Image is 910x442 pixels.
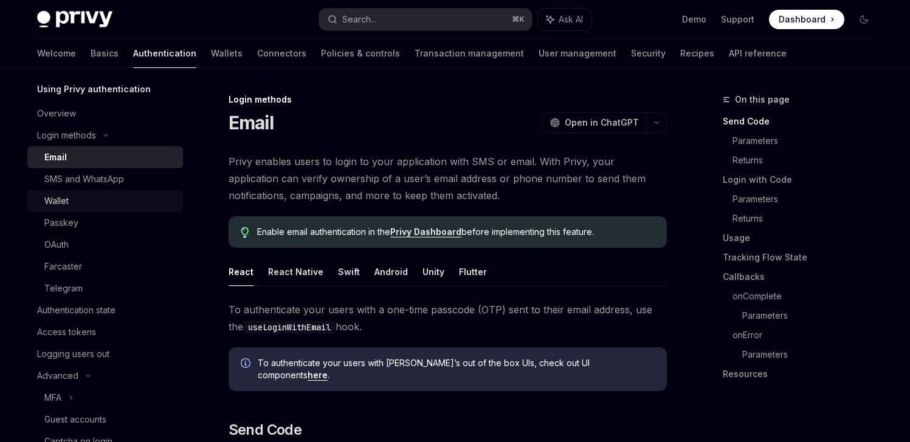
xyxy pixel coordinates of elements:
[27,146,183,168] a: Email
[565,117,639,129] span: Open in ChatGPT
[779,13,826,25] span: Dashboard
[229,153,667,204] span: Privy enables users to login to your application with SMS or email. With Privy, your application ...
[732,209,883,228] a: Returns
[732,131,883,151] a: Parameters
[459,257,487,286] button: Flutter
[241,227,249,238] svg: Tip
[769,10,844,29] a: Dashboard
[37,325,96,339] div: Access tokens
[27,103,183,124] a: Overview
[723,112,883,131] a: Send Code
[732,287,883,306] a: onComplete
[723,228,883,248] a: Usage
[211,39,243,68] a: Wallets
[742,345,883,364] a: Parameters
[27,212,183,234] a: Passkey
[723,170,883,189] a: Login with Code
[338,257,360,286] button: Swift
[241,358,253,370] svg: Info
[44,390,61,405] div: MFA
[27,234,183,256] a: OAuth
[721,13,754,25] a: Support
[27,321,183,343] a: Access tokens
[257,226,654,238] span: Enable email authentication in the before implementing this feature.
[44,412,106,427] div: Guest accounts
[538,8,591,30] button: Ask AI
[631,39,666,68] a: Security
[229,301,667,335] span: To authenticate your users with a one-time passcode (OTP) sent to their email address, use the hook.
[742,306,883,325] a: Parameters
[268,257,323,286] button: React Native
[723,364,883,384] a: Resources
[415,39,524,68] a: Transaction management
[374,257,408,286] button: Android
[732,151,883,170] a: Returns
[27,190,183,212] a: Wallet
[44,259,82,274] div: Farcaster
[542,112,646,133] button: Open in ChatGPT
[243,321,336,334] code: useLoginWithEmail
[37,369,78,383] div: Advanced
[44,281,83,296] div: Telegram
[512,15,525,24] span: ⌘ K
[27,256,183,277] a: Farcaster
[229,420,302,440] span: Send Code
[37,106,76,121] div: Overview
[133,39,196,68] a: Authentication
[321,39,400,68] a: Policies & controls
[258,357,655,381] span: To authenticate your users with [PERSON_NAME]’s out of the box UIs, check out UI components .
[44,172,124,186] div: SMS and WhatsApp
[229,112,274,134] h1: Email
[44,150,67,165] div: Email
[44,194,69,208] div: Wallet
[37,347,109,361] div: Logging users out
[732,325,883,345] a: onError
[559,13,583,25] span: Ask AI
[390,226,461,237] a: Privy Dashboard
[422,257,444,286] button: Unity
[257,39,306,68] a: Connectors
[723,248,883,267] a: Tracking Flow State
[854,10,874,29] button: Toggle dark mode
[229,93,667,106] div: Login methods
[37,82,151,97] h5: Using Privy authentication
[539,39,616,68] a: User management
[27,168,183,190] a: SMS and WhatsApp
[27,277,183,299] a: Telegram
[723,267,883,287] a: Callbacks
[682,13,706,25] a: Demo
[37,128,96,143] div: Login methods
[229,257,253,286] button: React
[44,237,69,252] div: OAuth
[735,92,790,107] span: On this page
[37,11,112,28] img: dark logo
[91,39,119,68] a: Basics
[27,343,183,365] a: Logging users out
[37,303,115,318] div: Authentication state
[342,12,376,27] div: Search...
[27,299,183,321] a: Authentication state
[44,216,78,230] div: Passkey
[319,8,532,30] button: Search...⌘K
[308,370,328,381] a: here
[729,39,787,68] a: API reference
[37,39,76,68] a: Welcome
[680,39,714,68] a: Recipes
[732,189,883,209] a: Parameters
[27,409,183,430] a: Guest accounts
